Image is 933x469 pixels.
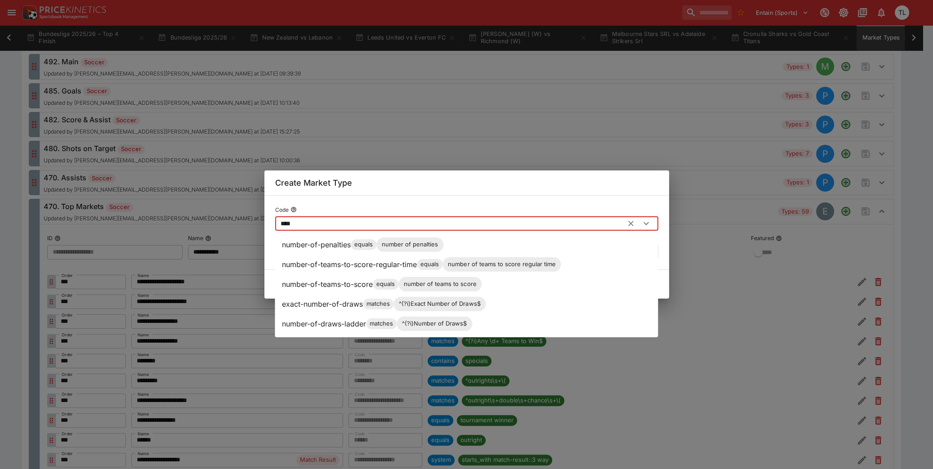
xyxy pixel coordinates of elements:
p: Code [275,206,289,214]
p: exact-number-of-draws [282,299,363,309]
p: number-of-teams-to-score [282,279,373,290]
span: equals [373,280,398,289]
span: equals [351,240,376,249]
button: Clear [624,216,638,231]
h5: Create Market Type [275,178,658,188]
span: equals [417,260,442,269]
span: matches [366,319,397,328]
button: Code [290,206,297,213]
button: Close [638,215,654,232]
span: ^(?i)Number of Draws$ [397,319,472,328]
p: number-of-draws-ladder [282,318,366,329]
span: matches [363,299,393,308]
span: number of teams to score regular time [442,260,561,269]
span: ^(?i)Exact Number of Draws$ [393,299,486,308]
p: number-of-penalties [282,239,351,250]
span: number of penalties [376,240,443,249]
p: number-of-teams-to-score-regular-time [282,259,417,270]
span: number of teams to score [398,280,482,289]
